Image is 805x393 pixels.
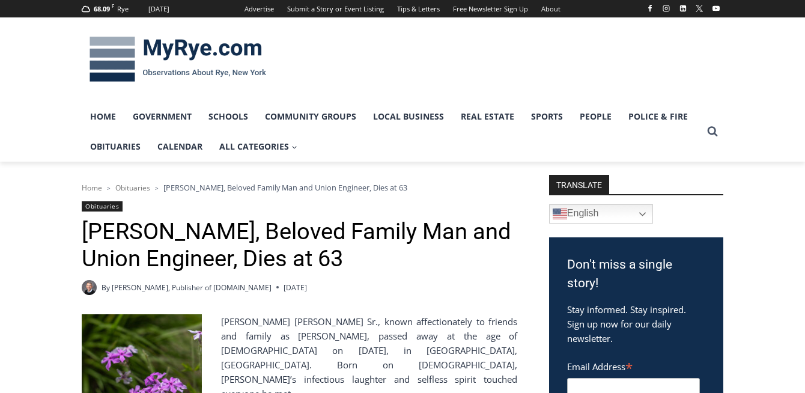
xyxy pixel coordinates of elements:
a: Obituaries [115,183,150,193]
label: Email Address [567,355,700,376]
a: Author image [82,280,97,295]
span: > [155,184,159,192]
div: [DATE] [148,4,169,14]
span: > [107,184,111,192]
img: MyRye.com [82,28,274,91]
span: All Categories [219,140,297,153]
button: View Search Form [702,121,723,142]
div: Rye [117,4,129,14]
h3: Don't miss a single story! [567,255,705,293]
p: Stay informed. Stay inspired. Sign up now for our daily newsletter. [567,302,705,346]
a: Real Estate [452,102,523,132]
span: 68.09 [94,4,110,13]
a: Government [124,102,200,132]
a: Obituaries [82,132,149,162]
a: Sports [523,102,571,132]
span: F [112,2,114,9]
a: Calendar [149,132,211,162]
a: Schools [200,102,257,132]
a: Instagram [659,1,673,16]
span: [PERSON_NAME], Beloved Family Man and Union Engineer, Dies at 63 [163,182,407,193]
a: People [571,102,620,132]
a: English [549,204,653,224]
a: Linkedin [676,1,690,16]
a: X [692,1,706,16]
nav: Primary Navigation [82,102,702,162]
a: YouTube [709,1,723,16]
a: Community Groups [257,102,365,132]
h1: [PERSON_NAME], Beloved Family Man and Union Engineer, Dies at 63 [82,218,517,273]
a: Facebook [643,1,657,16]
strong: TRANSLATE [549,175,609,194]
a: Home [82,183,102,193]
a: [PERSON_NAME], Publisher of [DOMAIN_NAME] [112,282,272,293]
a: Obituaries [82,201,123,212]
a: Police & Fire [620,102,696,132]
img: en [553,207,567,221]
nav: Breadcrumbs [82,181,517,193]
span: By [102,282,110,293]
a: All Categories [211,132,306,162]
a: Home [82,102,124,132]
time: [DATE] [284,282,307,293]
a: Local Business [365,102,452,132]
